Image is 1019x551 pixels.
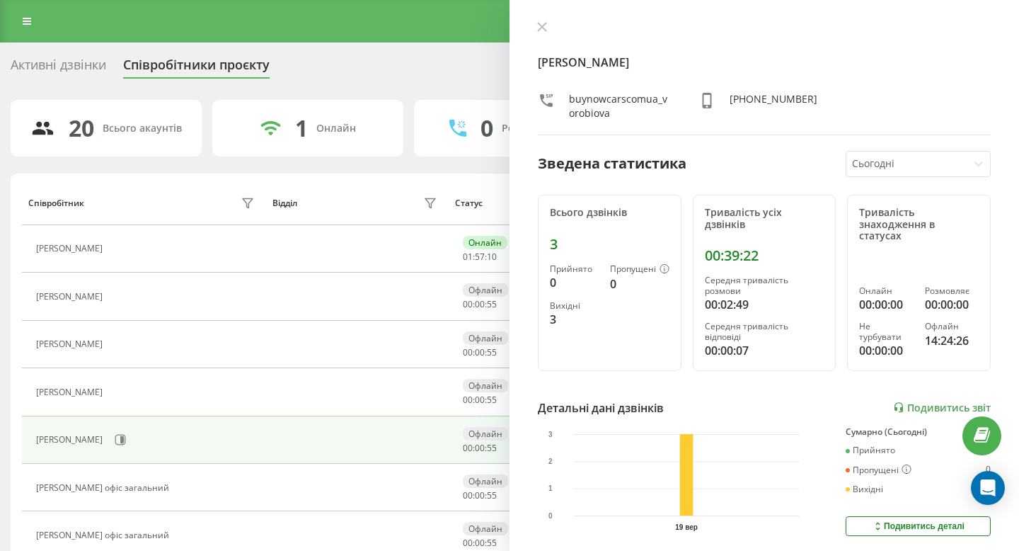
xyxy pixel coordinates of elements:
span: 55 [487,394,497,406]
span: 55 [487,489,497,501]
div: Вихідні [550,301,599,311]
div: Відділ [272,198,297,208]
span: 00 [463,489,473,501]
div: 1 [295,115,308,142]
div: Пропущені [610,264,669,275]
div: [PERSON_NAME] [36,339,106,349]
span: 55 [487,298,497,310]
div: 3 [550,236,669,253]
div: Співробітники проєкту [123,57,270,79]
div: Офлайн [463,379,508,392]
span: 00 [463,442,473,454]
div: : : [463,395,497,405]
div: 0 [480,115,493,142]
span: 00 [475,394,485,406]
div: [PERSON_NAME] [36,244,106,254]
div: [PERSON_NAME] [36,435,106,445]
text: 19 вер [675,523,698,531]
div: Розмовляють [502,123,570,135]
div: Не турбувати [859,322,913,342]
div: 0 [986,445,991,455]
span: 00 [463,537,473,549]
span: 55 [487,346,497,358]
div: buynowcarscomua_vorobiova [569,92,670,120]
span: 01 [463,251,473,263]
div: Пропущені [846,465,911,476]
div: Середня тривалість відповіді [705,322,824,342]
span: 00 [463,298,473,310]
span: 00 [475,442,485,454]
div: Детальні дані дзвінків [538,399,664,416]
span: 00 [475,298,485,310]
div: Офлайн [463,331,508,345]
div: Середня тривалість розмови [705,275,824,296]
div: 00:00:00 [925,296,979,313]
div: : : [463,538,497,548]
div: Тривалість усіх дзвінків [705,207,824,231]
text: 2 [548,458,553,465]
span: 55 [487,537,497,549]
span: 00 [463,394,473,406]
span: 00 [475,489,485,501]
span: 55 [487,442,497,454]
div: Тривалість знаходження в статусах [859,207,979,242]
div: Онлайн [463,236,507,249]
div: Офлайн [463,522,508,535]
div: : : [463,348,497,358]
div: 3 [550,311,599,328]
button: Подивитись деталі [846,516,991,536]
span: 00 [463,346,473,358]
h4: [PERSON_NAME] [538,54,991,71]
text: 3 [548,431,553,438]
div: Подивитись деталі [872,521,965,532]
text: 1 [548,484,553,492]
div: Офлайн [463,283,508,297]
div: Офлайн [463,427,508,441]
span: 00 [475,537,485,549]
span: 00 [475,346,485,358]
span: 10 [487,251,497,263]
div: [PERSON_NAME] офіс загальний [36,530,173,540]
div: : : [463,443,497,453]
div: Онлайн [859,286,913,296]
div: 0 [550,274,599,291]
div: : : [463,300,497,309]
div: : : [463,491,497,501]
div: Розмовляє [925,286,979,296]
div: [PERSON_NAME] [36,292,106,302]
div: [PERSON_NAME] офіс загальний [36,483,173,493]
div: Всього дзвінків [550,207,669,219]
div: [PHONE_NUMBER] [730,92,817,120]
div: Онлайн [316,123,356,135]
div: : : [463,252,497,262]
div: 14:24:26 [925,332,979,349]
div: 00:39:22 [705,247,824,264]
div: 00:00:00 [859,342,913,359]
div: Open Intercom Messenger [971,471,1005,505]
div: 0 [986,465,991,476]
div: 0 [610,275,669,292]
div: Прийнято [550,264,599,274]
span: 57 [475,251,485,263]
div: Прийнято [846,445,895,455]
div: Вихідні [846,484,883,494]
div: 20 [69,115,94,142]
div: Офлайн [463,475,508,488]
div: Всього акаунтів [103,123,182,135]
div: Активні дзвінки [11,57,106,79]
div: Зведена статистика [538,153,686,174]
div: Офлайн [925,322,979,331]
div: Співробітник [28,198,84,208]
div: Сумарно (Сьогодні) [846,427,991,437]
div: 00:00:00 [859,296,913,313]
a: Подивитись звіт [893,402,991,414]
div: 00:02:49 [705,296,824,313]
div: 00:00:07 [705,342,824,359]
div: Статус [455,198,483,208]
div: [PERSON_NAME] [36,387,106,397]
text: 0 [548,512,553,520]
